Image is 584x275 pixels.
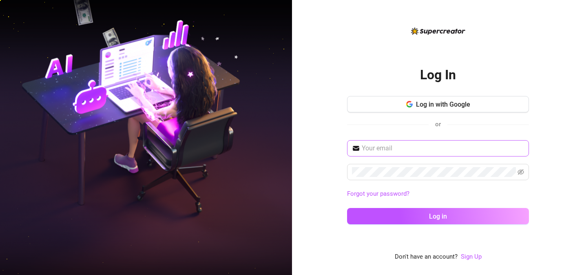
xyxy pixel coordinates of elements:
button: Log in [347,208,529,224]
span: eye-invisible [518,169,524,175]
span: Log in [429,212,447,220]
a: Sign Up [461,253,482,260]
a: Forgot your password? [347,190,409,197]
img: logo-BBDzfeDw.svg [411,27,465,35]
button: Log in with Google [347,96,529,112]
span: Don't have an account? [395,252,458,262]
a: Forgot your password? [347,189,529,199]
span: or [435,121,441,128]
input: Your email [362,143,524,153]
span: Log in with Google [416,101,470,108]
h2: Log In [420,67,456,83]
a: Sign Up [461,252,482,262]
